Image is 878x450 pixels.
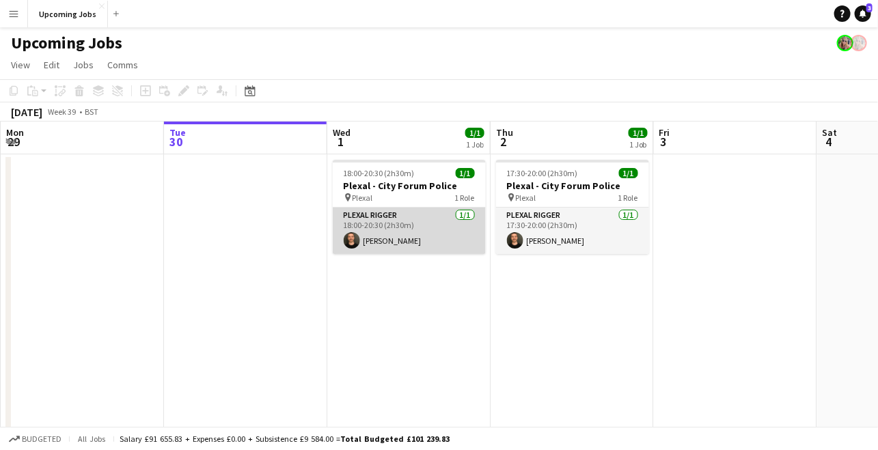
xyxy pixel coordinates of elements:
[851,35,867,51] app-user-avatar: Jade Beasley
[496,208,649,254] app-card-role: Plexal Rigger1/117:30-20:00 (2h30m)[PERSON_NAME]
[4,134,24,150] span: 29
[619,168,638,178] span: 1/1
[6,126,24,139] span: Mon
[333,160,486,254] app-job-card: 18:00-20:30 (2h30m)1/1Plexal - City Forum Police Plexal1 RolePlexal Rigger1/118:00-20:30 (2h30m)[...
[629,128,648,138] span: 1/1
[7,432,64,447] button: Budgeted
[333,180,486,192] h3: Plexal - City Forum Police
[496,160,649,254] app-job-card: 17:30-20:00 (2h30m)1/1Plexal - City Forum Police Plexal1 RolePlexal Rigger1/117:30-20:00 (2h30m)[...
[85,107,98,117] div: BST
[821,134,838,150] span: 4
[466,139,484,150] div: 1 Job
[340,434,450,444] span: Total Budgeted £101 239.83
[456,168,475,178] span: 1/1
[28,1,108,27] button: Upcoming Jobs
[22,434,61,444] span: Budgeted
[169,126,186,139] span: Tue
[75,434,108,444] span: All jobs
[496,180,649,192] h3: Plexal - City Forum Police
[465,128,484,138] span: 1/1
[5,56,36,74] a: View
[102,56,143,74] a: Comms
[11,33,122,53] h1: Upcoming Jobs
[855,5,871,22] a: 3
[45,107,79,117] span: Week 39
[866,3,873,12] span: 3
[496,126,513,139] span: Thu
[516,193,536,203] span: Plexal
[494,134,513,150] span: 2
[657,134,670,150] span: 3
[823,126,838,139] span: Sat
[44,59,59,71] span: Edit
[629,139,647,150] div: 1 Job
[73,59,94,71] span: Jobs
[167,134,186,150] span: 30
[11,59,30,71] span: View
[455,193,475,203] span: 1 Role
[507,168,578,178] span: 17:30-20:00 (2h30m)
[353,193,373,203] span: Plexal
[107,59,138,71] span: Comms
[333,208,486,254] app-card-role: Plexal Rigger1/118:00-20:30 (2h30m)[PERSON_NAME]
[837,35,853,51] app-user-avatar: Jade Beasley
[38,56,65,74] a: Edit
[659,126,670,139] span: Fri
[120,434,450,444] div: Salary £91 655.83 + Expenses £0.00 + Subsistence £9 584.00 =
[333,126,351,139] span: Wed
[344,168,415,178] span: 18:00-20:30 (2h30m)
[11,105,42,119] div: [DATE]
[68,56,99,74] a: Jobs
[331,134,351,150] span: 1
[618,193,638,203] span: 1 Role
